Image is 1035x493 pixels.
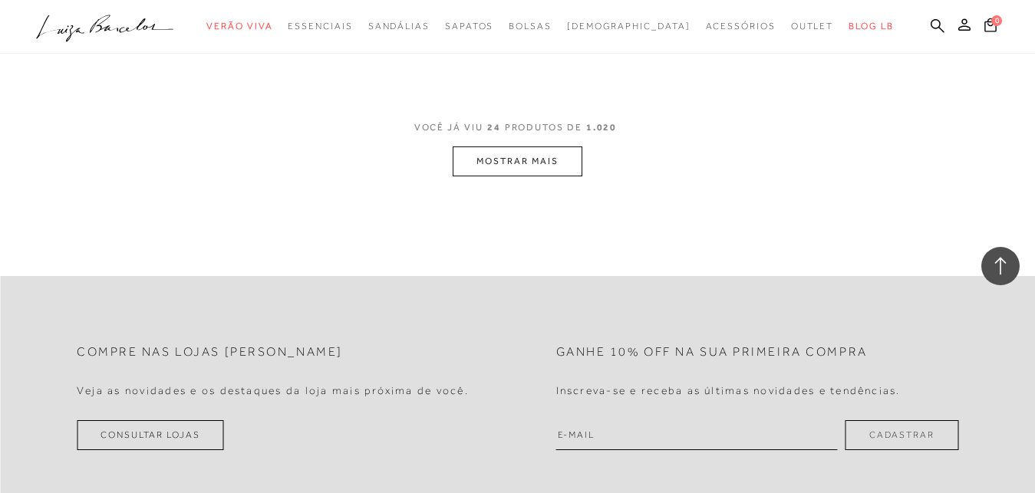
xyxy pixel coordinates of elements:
a: categoryNavScreenReaderText [445,12,493,41]
a: categoryNavScreenReaderText [706,12,776,41]
a: Consultar Lojas [77,420,224,450]
span: Acessórios [706,21,776,31]
h2: Compre nas lojas [PERSON_NAME] [77,345,343,360]
button: MOSTRAR MAIS [453,146,582,176]
span: Outlet [791,21,834,31]
a: categoryNavScreenReaderText [368,12,430,41]
span: Verão Viva [206,21,272,31]
span: Sapatos [445,21,493,31]
span: Bolsas [509,21,552,31]
span: VOCÊ JÁ VIU PRODUTOS DE [414,122,621,133]
span: Essenciais [288,21,352,31]
h4: Veja as novidades e os destaques da loja mais próxima de você. [77,384,469,397]
button: Cadastrar [845,420,958,450]
span: BLOG LB [849,21,893,31]
a: categoryNavScreenReaderText [288,12,352,41]
span: 0 [991,15,1002,26]
a: categoryNavScreenReaderText [509,12,552,41]
span: [DEMOGRAPHIC_DATA] [567,21,691,31]
h2: Ganhe 10% off na sua primeira compra [556,345,868,360]
a: categoryNavScreenReaderText [206,12,272,41]
h4: Inscreva-se e receba as últimas novidades e tendências. [556,384,901,397]
span: 1.020 [586,122,618,133]
a: BLOG LB [849,12,893,41]
a: noSubCategoriesText [567,12,691,41]
span: Sandálias [368,21,430,31]
input: E-mail [556,420,838,450]
span: 24 [487,122,501,133]
button: 0 [980,17,1001,38]
a: categoryNavScreenReaderText [791,12,834,41]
